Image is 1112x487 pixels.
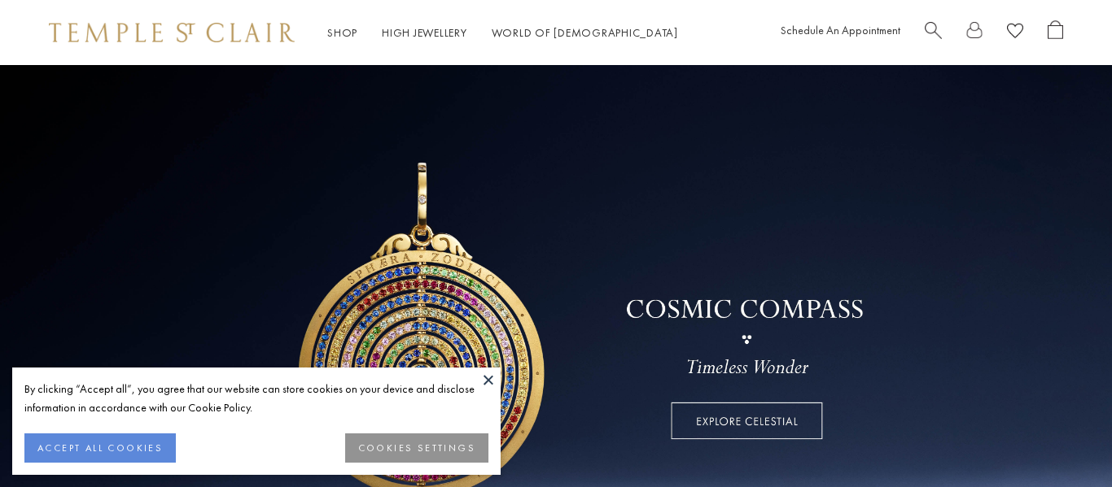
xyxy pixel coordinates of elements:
[1007,20,1023,46] a: View Wishlist
[1031,411,1096,471] iframe: Gorgias live chat messenger
[492,25,678,40] a: World of [DEMOGRAPHIC_DATA]World of [DEMOGRAPHIC_DATA]
[345,433,488,463] button: COOKIES SETTINGS
[781,23,900,37] a: Schedule An Appointment
[327,23,678,43] nav: Main navigation
[925,20,942,46] a: Search
[1048,20,1063,46] a: Open Shopping Bag
[382,25,467,40] a: High JewelleryHigh Jewellery
[24,380,488,417] div: By clicking “Accept all”, you agree that our website can store cookies on your device and disclos...
[49,23,295,42] img: Temple St. Clair
[24,433,176,463] button: ACCEPT ALL COOKIES
[327,25,357,40] a: ShopShop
